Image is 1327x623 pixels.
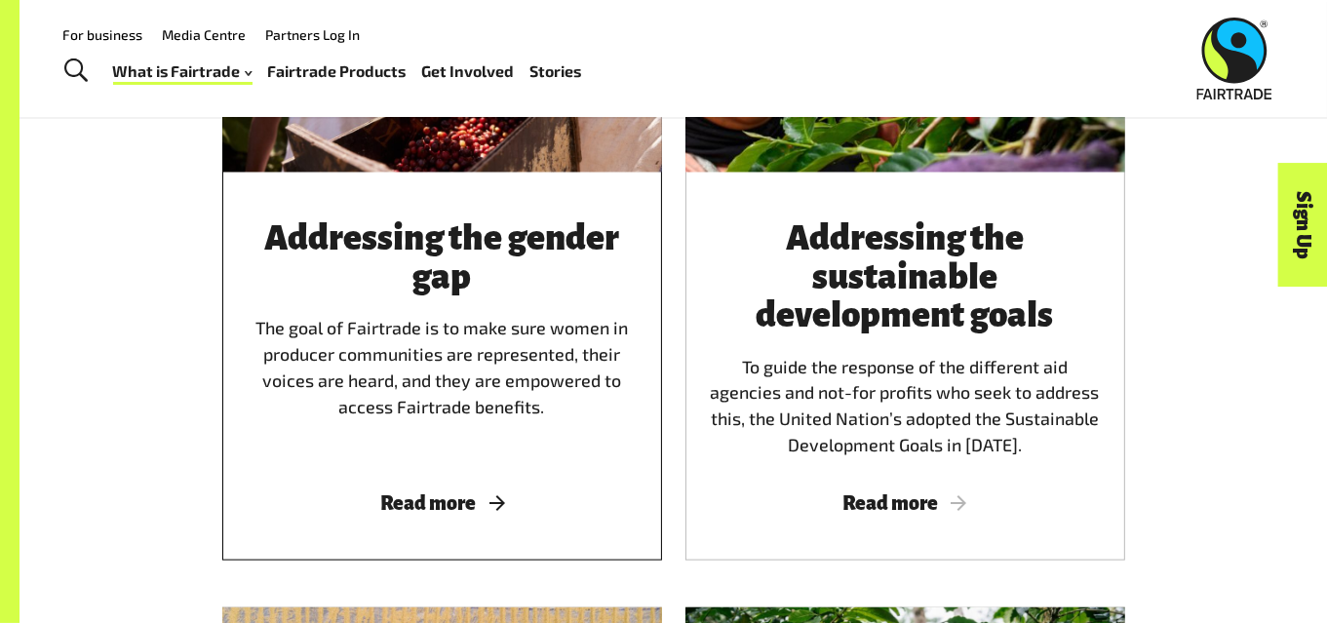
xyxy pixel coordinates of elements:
span: Read more [246,492,639,514]
a: Get Involved [421,58,514,86]
a: What is Fairtrade [113,58,253,86]
a: Media Centre [162,26,246,43]
a: Partners Log In [265,26,360,43]
div: To guide the response of the different aid agencies and not-for profits who seek to address this,... [709,219,1102,457]
h3: Addressing the gender gap [246,219,639,295]
a: Fairtrade Products [267,58,406,86]
h3: Addressing the sustainable development goals [709,219,1102,334]
img: Fairtrade Australia New Zealand logo [1197,18,1272,99]
a: For business [62,26,142,43]
a: Stories [529,58,581,86]
div: The goal of Fairtrade is to make sure women in producer communities are represented, their voices... [246,219,639,457]
span: Read more [709,492,1102,514]
a: Toggle Search [53,47,100,96]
